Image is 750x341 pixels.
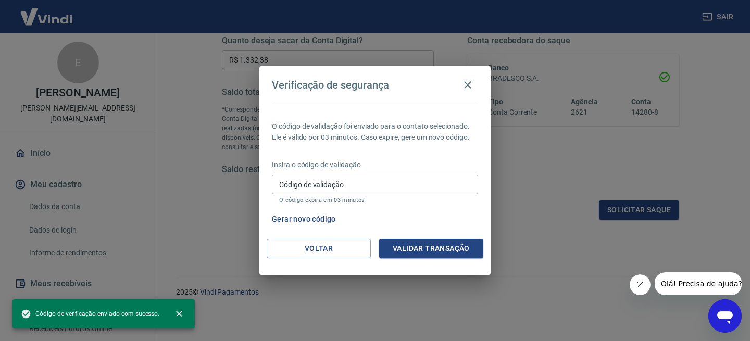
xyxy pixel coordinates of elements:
[655,272,742,295] iframe: Mensagem da empresa
[272,121,478,143] p: O código de validação foi enviado para o contato selecionado. Ele é válido por 03 minutos. Caso e...
[6,7,87,16] span: Olá! Precisa de ajuda?
[268,210,340,229] button: Gerar novo código
[272,160,478,170] p: Insira o código de validação
[279,197,471,203] p: O código expira em 03 minutos.
[708,299,742,333] iframe: Botão para abrir a janela de mensagens
[267,239,371,258] button: Voltar
[379,239,483,258] button: Validar transação
[21,309,159,319] span: Código de verificação enviado com sucesso.
[272,79,389,91] h4: Verificação de segurança
[168,302,191,325] button: close
[630,274,651,295] iframe: Fechar mensagem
